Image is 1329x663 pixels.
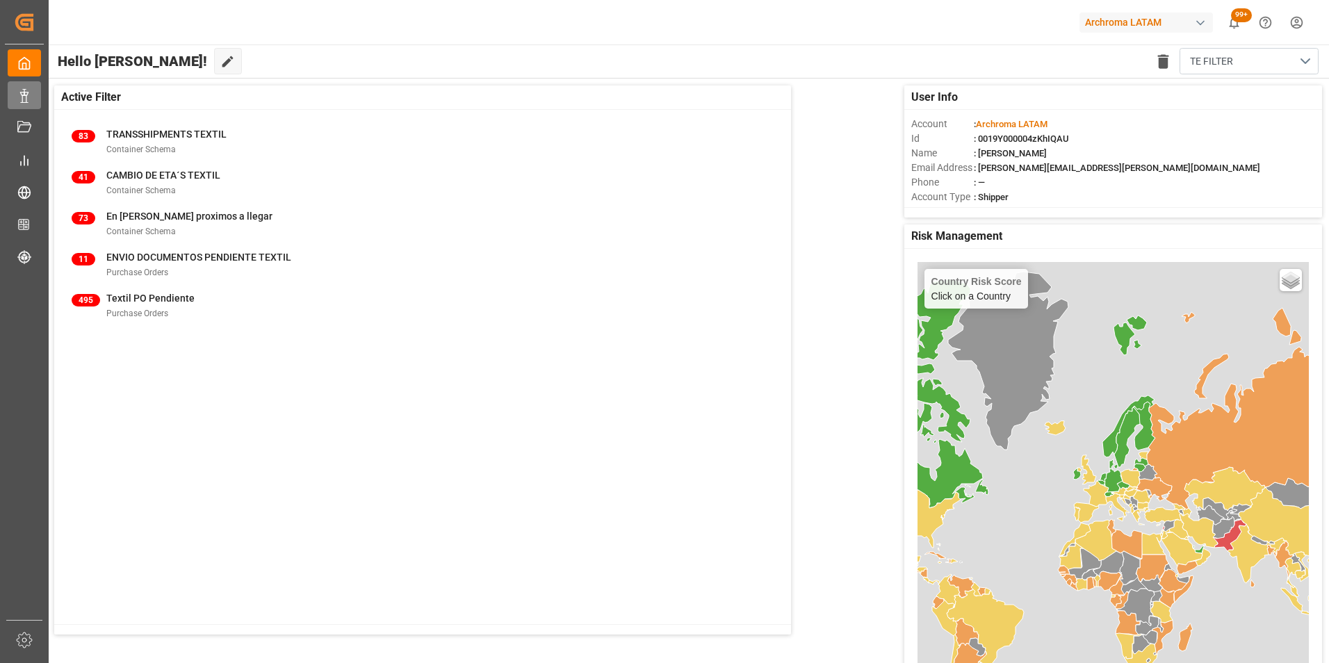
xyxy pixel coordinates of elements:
[61,89,121,106] span: Active Filter
[72,130,95,142] span: 83
[72,127,774,156] a: 83TRANSSHIPMENTS TEXTILContainer Schema
[1079,9,1218,35] button: Archroma LATAM
[1250,7,1281,38] button: Help Center
[72,291,774,320] a: 495Textil PO PendientePurchase Orders
[106,129,227,140] span: TRANSSHIPMENTS TEXTIL
[106,170,220,181] span: CAMBIO DE ETA´S TEXTIL
[931,276,1022,287] h4: Country Risk Score
[974,192,1009,202] span: : Shipper
[106,268,168,277] span: Purchase Orders
[72,168,774,197] a: 41CAMBIO DE ETA´S TEXTILContainer Schema
[1079,13,1213,33] div: Archroma LATAM
[1280,269,1302,291] a: Layers
[974,119,1047,129] span: :
[911,89,958,106] span: User Info
[911,161,974,175] span: Email Address
[72,209,774,238] a: 73En [PERSON_NAME] proximos a llegarContainer Schema
[1231,8,1252,22] span: 99+
[911,117,974,131] span: Account
[1218,7,1250,38] button: show 101 new notifications
[911,175,974,190] span: Phone
[911,228,1002,245] span: Risk Management
[106,227,176,236] span: Container Schema
[106,211,272,222] span: En [PERSON_NAME] proximos a llegar
[911,190,974,204] span: Account Type
[72,212,95,224] span: 73
[106,186,176,195] span: Container Schema
[106,293,195,304] span: Textil PO Pendiente
[106,252,291,263] span: ENVIO DOCUMENTOS PENDIENTE TEXTIL
[974,133,1069,144] span: : 0019Y000004zKhIQAU
[58,48,207,74] span: Hello [PERSON_NAME]!
[106,145,176,154] span: Container Schema
[72,294,100,306] span: 495
[1180,48,1319,74] button: open menu
[72,253,95,265] span: 11
[72,171,95,183] span: 41
[976,119,1047,129] span: Archroma LATAM
[974,177,985,188] span: : —
[106,309,168,318] span: Purchase Orders
[974,148,1047,158] span: : [PERSON_NAME]
[911,146,974,161] span: Name
[974,163,1260,173] span: : [PERSON_NAME][EMAIL_ADDRESS][PERSON_NAME][DOMAIN_NAME]
[931,276,1022,302] div: Click on a Country
[911,131,974,146] span: Id
[72,250,774,279] a: 11ENVIO DOCUMENTOS PENDIENTE TEXTILPurchase Orders
[1190,54,1233,69] span: TE FILTER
